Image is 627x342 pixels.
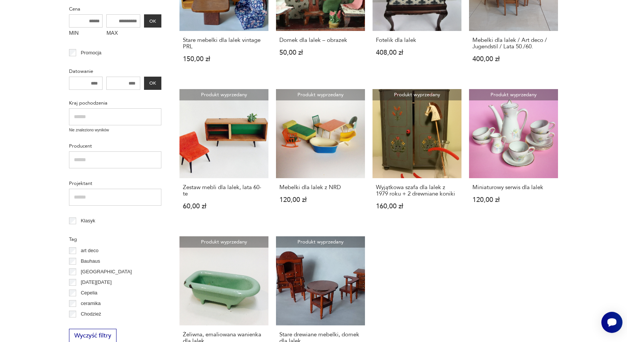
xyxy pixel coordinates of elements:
h3: Domek dla lalek – obrazek [279,37,362,43]
a: Produkt wyprzedanyWyjątkowa szafa dla lalek z 1979 roku + 2 drewniane konikiWyjątkowa szafa dla l... [373,89,461,224]
h3: Zestaw mebli dla lalek, lata 60-te [183,184,265,197]
p: 120,00 zł [472,197,555,203]
p: Datowanie [69,67,161,75]
p: Promocja [81,49,101,57]
p: Nie znaleziono wyników [69,127,161,133]
p: Klasyk [81,217,95,225]
p: 408,00 zł [376,49,458,56]
label: MIN [69,28,103,40]
h3: Stare mebelki dla lalek vintage PRL [183,37,265,50]
h3: Wyjątkowa szafa dla lalek z 1979 roku + 2 drewniane koniki [376,184,458,197]
a: Produkt wyprzedanyMiniaturowy serwis dla lalekMiniaturowy serwis dla lalek120,00 zł [469,89,558,224]
p: ceramika [81,299,101,308]
button: OK [144,14,161,28]
h3: Mebelki dla lalek / Art deco / Jugendstil / Lata 50./60. [472,37,555,50]
label: MAX [106,28,140,40]
p: Cepelia [81,289,97,297]
p: Tag [69,235,161,243]
p: [DATE][DATE] [81,278,112,287]
h3: Fotelik dla lalek [376,37,458,43]
p: 50,00 zł [279,49,362,56]
p: 160,00 zł [376,203,458,210]
iframe: Smartsupp widget button [601,312,622,333]
p: Producent [69,142,161,150]
button: OK [144,77,161,90]
p: Bauhaus [81,257,100,265]
a: Produkt wyprzedanyMebelki dla lalek z NRDMebelki dla lalek z NRD120,00 zł [276,89,365,224]
p: 400,00 zł [472,56,555,62]
p: Kraj pochodzenia [69,99,161,107]
a: Produkt wyprzedanyZestaw mebli dla lalek, lata 60-teZestaw mebli dla lalek, lata 60-te60,00 zł [179,89,268,224]
p: Cena [69,5,161,13]
p: 60,00 zł [183,203,265,210]
p: 120,00 zł [279,197,362,203]
h3: Mebelki dla lalek z NRD [279,184,362,191]
p: Chodzież [81,310,101,318]
p: Projektant [69,179,161,188]
p: [GEOGRAPHIC_DATA] [81,268,132,276]
p: Ćmielów [81,320,100,329]
h3: Miniaturowy serwis dla lalek [472,184,555,191]
p: 150,00 zł [183,56,265,62]
p: art deco [81,246,98,255]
